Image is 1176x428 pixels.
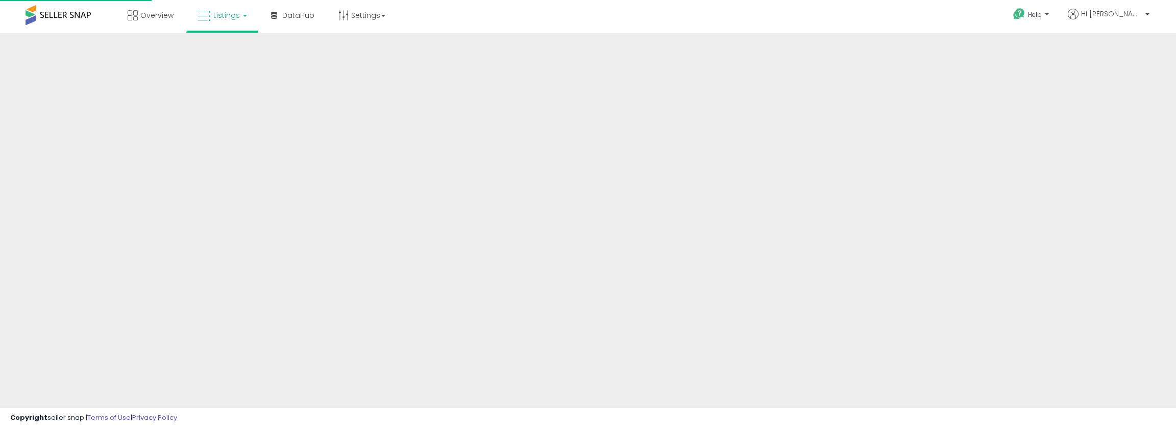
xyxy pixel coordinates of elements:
span: Overview [140,10,174,20]
span: DataHub [282,10,314,20]
span: Help [1028,10,1042,19]
a: Hi [PERSON_NAME] [1068,9,1149,32]
span: Hi [PERSON_NAME] [1081,9,1142,19]
span: Listings [213,10,240,20]
i: Get Help [1013,8,1025,20]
